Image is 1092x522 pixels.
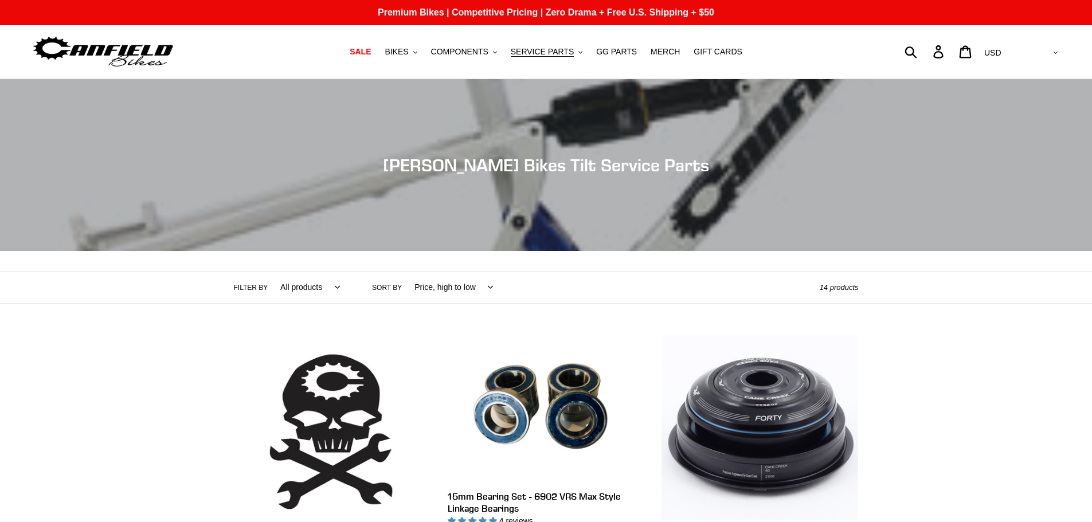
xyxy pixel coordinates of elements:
label: Filter by [234,282,268,293]
span: MERCH [651,47,680,57]
span: GIFT CARDS [694,47,742,57]
button: BIKES [379,44,422,60]
span: [PERSON_NAME] Bikes Tilt Service Parts [383,155,709,175]
input: Search [911,39,940,64]
span: BIKES [385,47,408,57]
span: SERVICE PARTS [511,47,574,57]
a: SALE [344,44,377,60]
a: GIFT CARDS [688,44,748,60]
button: COMPONENTS [425,44,503,60]
img: Canfield Bikes [32,34,175,70]
a: MERCH [645,44,686,60]
span: COMPONENTS [431,47,488,57]
label: Sort by [372,282,402,293]
span: GG PARTS [596,47,637,57]
button: SERVICE PARTS [505,44,588,60]
span: SALE [350,47,371,57]
span: 14 products [820,283,859,292]
a: GG PARTS [590,44,643,60]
